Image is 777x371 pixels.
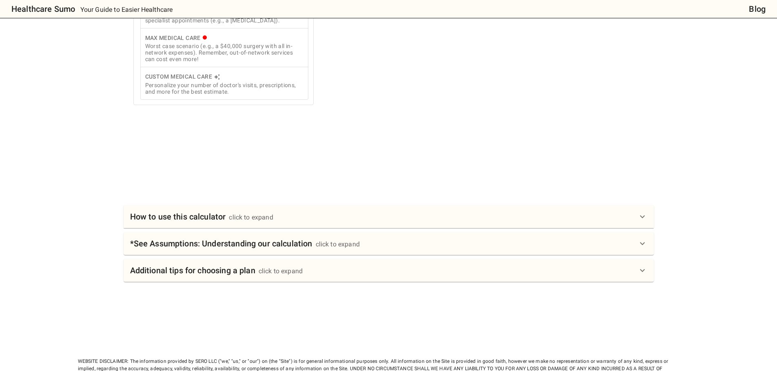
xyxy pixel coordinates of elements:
button: Custom Medical CarePersonalize your number of doctor's visits, prescriptions, and more for the be... [140,67,308,100]
div: Worst case scenario (e.g., a $40,000 surgery with all in-network expenses). Remember, out-of-netw... [145,43,303,62]
p: Your Guide to Easier Healthcare [80,5,173,15]
div: 1 primary care appointment (e.g., see your regular physician when you have the [MEDICAL_DATA]) an... [145,4,303,24]
div: click to expand [259,266,303,276]
div: Additional tips for choosing a planclick to expand [124,259,654,282]
div: How to use this calculatorclick to expand [124,205,654,228]
button: Max Medical CareWorst case scenario (e.g., a $40,000 surgery with all in-network expenses). Remem... [140,28,308,68]
div: click to expand [229,213,273,222]
h6: Additional tips for choosing a plan [130,264,255,277]
div: Max Medical Care [145,33,303,43]
div: Custom Medical Care [145,72,303,82]
h6: How to use this calculator [130,210,226,223]
h6: *See Assumptions: Understanding our calculation [130,237,312,250]
div: *See Assumptions: Understanding our calculationclick to expand [124,232,654,255]
a: Healthcare Sumo [5,2,75,15]
a: Blog [749,2,766,15]
div: click to expand [316,239,360,249]
h6: Healthcare Sumo [11,2,75,15]
div: Personalize your number of doctor's visits, prescriptions, and more for the best estimate. [145,82,303,95]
